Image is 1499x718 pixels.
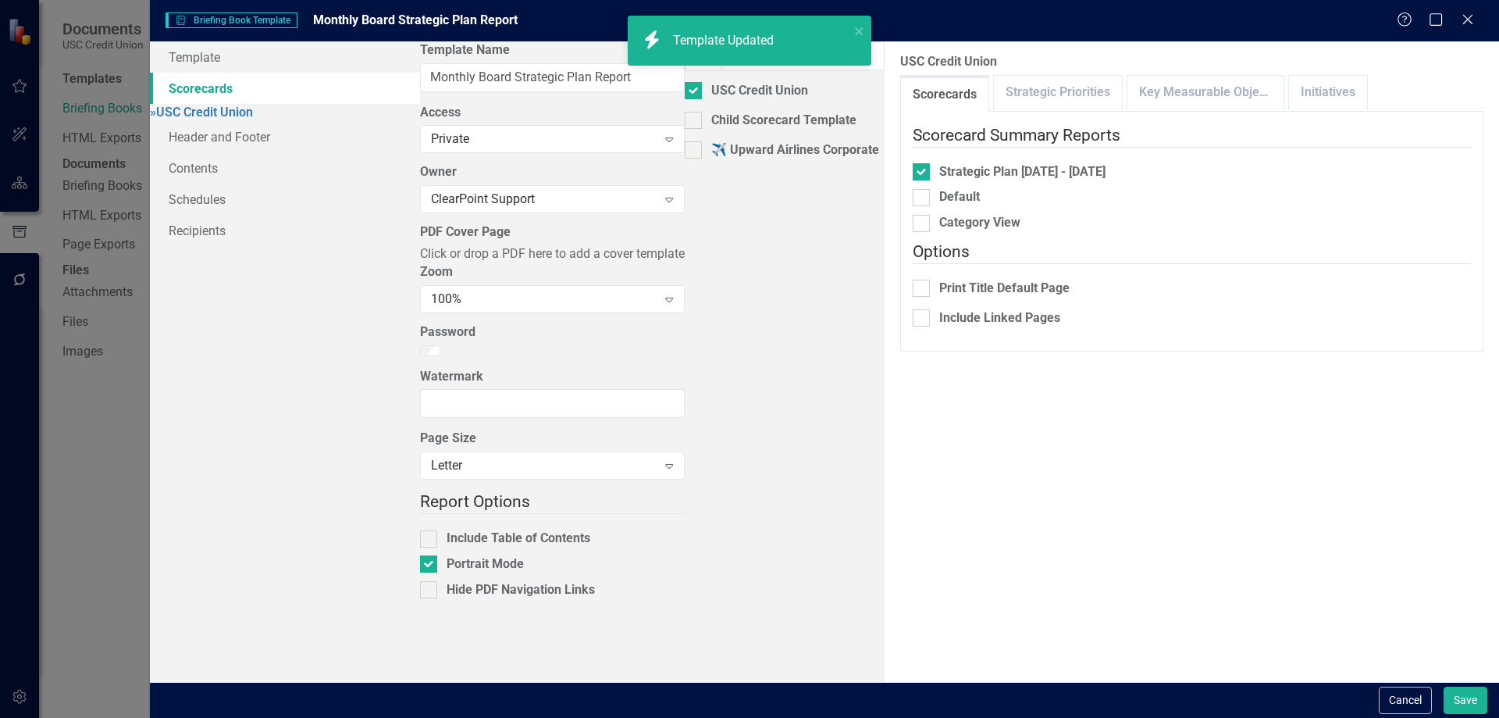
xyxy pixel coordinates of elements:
[711,112,856,130] div: Child Scorecard Template
[420,104,685,122] label: Access
[420,223,685,241] label: PDF Cover Page
[150,41,420,73] a: Template
[1289,76,1367,109] a: Initiatives
[420,163,685,181] label: Owner
[150,73,420,104] a: Scorecards
[673,32,778,50] div: Template Updated
[431,130,657,148] div: Private
[939,309,1060,327] div: Include Linked Pages
[711,82,808,100] div: USC Credit Union
[150,184,420,215] a: Schedules
[994,76,1122,109] a: Strategic Priorities
[420,430,685,448] label: Page Size
[420,41,685,59] label: Template Name
[150,152,420,184] a: Contents
[420,490,685,514] legend: Report Options
[447,581,595,599] div: Hide PDF Navigation Links
[913,123,1471,148] legend: Scorecard Summary Reports
[854,22,865,40] button: close
[1127,76,1284,109] a: Key Measurable Objectives
[939,163,1106,181] div: Strategic Plan [DATE] - [DATE]
[420,263,685,281] label: Zoom
[150,105,253,120] a: »USC Credit Union
[150,121,420,152] a: Header and Footer
[1444,687,1487,714] button: Save
[166,13,297,28] span: Briefing Book Template
[913,240,1471,264] legend: Options
[420,368,685,386] label: Watermark
[711,141,879,159] div: ✈️ Upward Airlines Corporate
[939,214,1020,232] div: Category View
[313,13,518,27] span: Monthly Board Strategic Plan Report
[901,78,988,112] a: Scorecards
[447,530,590,548] div: Include Table of Contents
[431,457,657,475] div: Letter
[420,323,685,341] label: Password
[431,290,657,308] div: 100%
[939,188,980,206] div: Default
[150,215,420,246] a: Recipients
[431,191,657,209] div: ClearPoint Support
[447,555,524,573] div: Portrait Mode
[900,53,1483,71] label: USC Credit Union
[1379,687,1432,714] button: Cancel
[150,105,156,120] span: »
[420,245,685,263] div: Click or drop a PDF here to add a cover template
[939,280,1070,298] div: Print Title Default Page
